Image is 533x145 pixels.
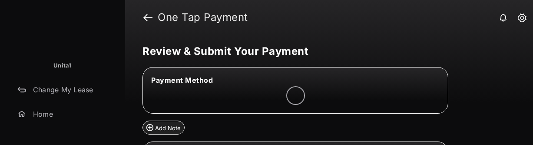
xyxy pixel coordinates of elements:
[142,121,185,135] button: Add Note
[14,104,125,125] a: Home
[151,76,213,84] span: Payment Method
[158,12,248,23] strong: One Tap Payment
[53,61,72,70] p: Unita1
[14,79,125,100] a: Change My Lease
[142,46,509,57] h5: Review & Submit Your Payment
